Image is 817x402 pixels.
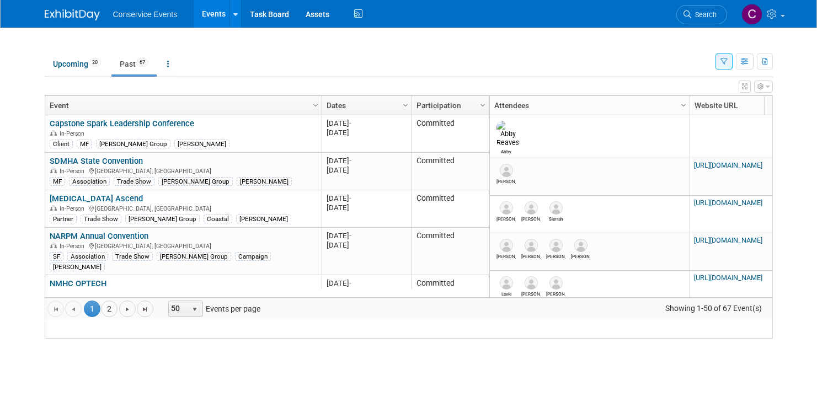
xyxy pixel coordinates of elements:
img: In-Person Event [50,168,57,173]
div: MF [77,140,92,148]
span: Showing 1-50 of 67 Event(s) [655,301,772,316]
a: Go to the last page [137,301,153,317]
a: [URL][DOMAIN_NAME] [694,199,762,207]
span: Events per page [154,301,271,317]
div: Abby Reaves [496,147,516,154]
a: Column Settings [760,96,772,112]
div: [DATE] [327,231,407,240]
img: Debi McNeany [549,239,563,252]
div: SF [50,252,63,261]
a: [URL][DOMAIN_NAME] [694,236,762,244]
div: [DATE] [327,288,407,297]
span: Go to the first page [51,305,60,314]
div: [US_STATE], [GEOGRAPHIC_DATA] [50,288,317,298]
td: Committed [412,228,489,275]
span: In-Person [60,168,88,175]
a: Dates [327,96,404,115]
img: Tanner Wade [525,239,538,252]
div: [PERSON_NAME] Group [158,177,233,186]
div: [DATE] [327,128,407,137]
div: [DATE] [327,278,407,288]
td: Committed [412,275,489,323]
a: Go to the previous page [65,301,82,317]
a: SDMHA State Convention [50,156,143,166]
a: NARPM Annual Convention [50,231,148,241]
div: [DATE] [327,194,407,203]
span: Search [691,10,717,19]
img: Chris Ogletree [741,4,762,25]
a: Event [50,96,314,115]
a: Column Settings [677,96,690,112]
span: In-Person [60,130,88,137]
div: Trade Show [81,215,121,223]
div: MF [50,177,65,186]
div: Lexie Goldberg [496,290,516,297]
div: [DATE] [327,119,407,128]
div: Mike Doucette [546,290,565,297]
a: [URL][DOMAIN_NAME] [694,161,762,169]
a: Go to the next page [119,301,136,317]
div: [DATE] [327,156,407,165]
span: - [349,279,351,287]
a: Website URL [695,96,765,115]
div: [DATE] [327,240,407,250]
div: Trade Show [114,177,154,186]
img: Jana Jardine [500,201,513,215]
a: Upcoming20 [45,53,109,74]
div: Client [50,140,73,148]
span: 50 [169,301,188,317]
a: Past67 [111,53,157,74]
div: Debi McNeany [546,252,565,259]
td: Committed [412,115,489,153]
div: Tyler King [521,215,541,222]
div: [DATE] [327,165,407,175]
td: Committed [412,153,489,190]
img: Ian Clark [574,239,588,252]
div: [GEOGRAPHIC_DATA], [GEOGRAPHIC_DATA] [50,166,317,175]
img: Tyler King [525,201,538,215]
a: [MEDICAL_DATA] Ascend [50,194,143,203]
img: Abby Reaves [496,121,520,147]
div: Coastal [204,215,232,223]
span: Column Settings [762,101,771,110]
a: NMHC OPTECH [50,278,106,288]
img: In-Person Event [50,205,57,211]
img: Sierrah Eborn [549,201,563,215]
img: Mike Doucette [549,276,563,290]
span: Column Settings [401,101,410,110]
span: Column Settings [311,101,320,110]
span: 67 [136,58,148,67]
div: Zach Beck [496,252,516,259]
td: Committed [412,190,489,228]
div: Michelle Winters [521,290,541,297]
span: Column Settings [679,101,688,110]
a: Column Settings [477,96,489,112]
a: Column Settings [309,96,322,112]
a: Search [676,5,727,24]
a: Column Settings [399,96,412,112]
img: Michelle Winters [525,276,538,290]
a: Go to the first page [47,301,64,317]
div: Trade Show [112,252,153,261]
div: [PERSON_NAME] [236,215,291,223]
span: select [190,305,199,314]
span: In-Person [60,243,88,250]
span: - [349,157,351,165]
a: Attendees [494,96,682,115]
div: Partner [50,215,77,223]
div: [PERSON_NAME] [237,177,292,186]
div: [PERSON_NAME] Group [96,140,170,148]
img: In-Person Event [50,243,57,248]
div: [PERSON_NAME] [50,262,105,271]
span: In-Person [60,205,88,212]
div: Association [67,252,108,261]
div: Mary Lou Cabrera [496,177,516,184]
div: [PERSON_NAME] Group [157,252,231,261]
span: 1 [84,301,100,317]
span: - [349,119,351,127]
img: Mary Lou Cabrera [500,164,513,177]
span: Go to the next page [123,305,132,314]
div: Tanner Wade [521,252,541,259]
div: [DATE] [327,203,407,212]
div: Campaign [235,252,271,261]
